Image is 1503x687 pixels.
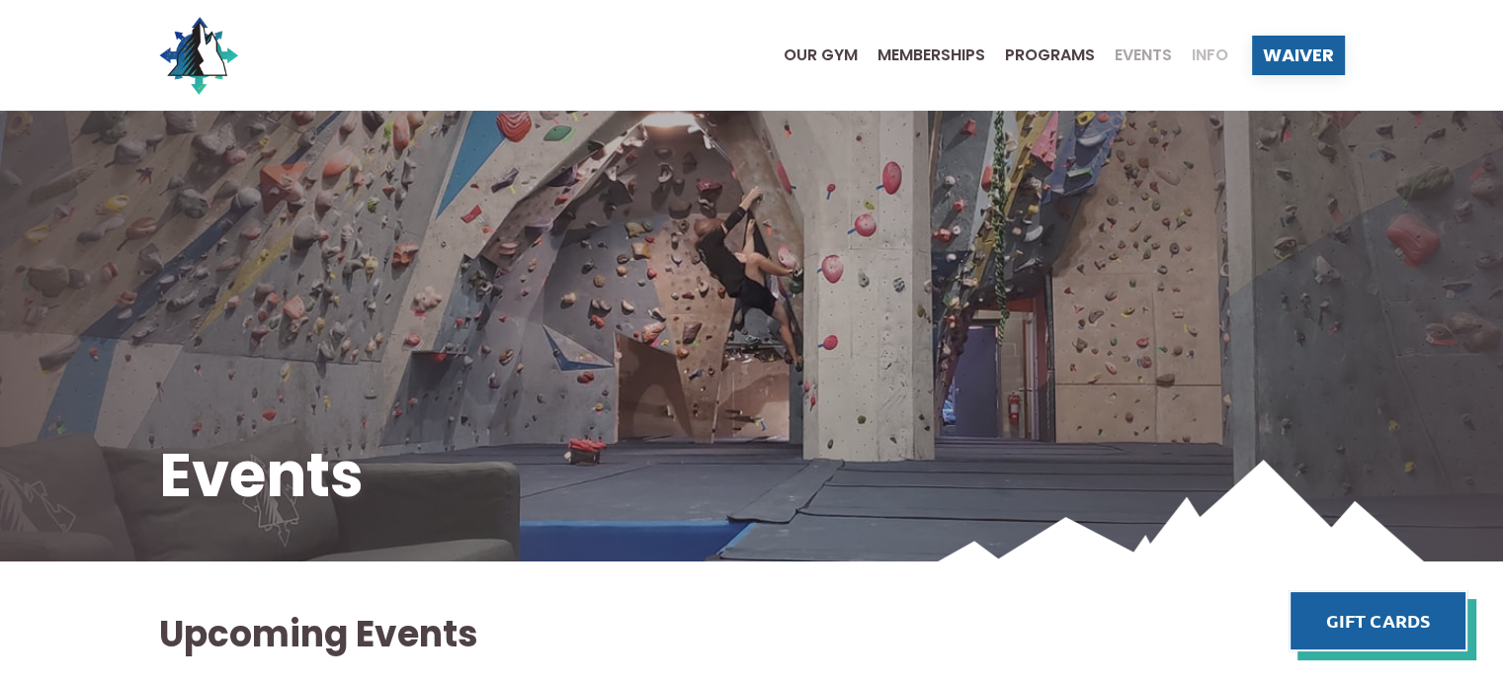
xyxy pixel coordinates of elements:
a: Events [1095,47,1172,63]
a: Info [1172,47,1228,63]
a: Memberships [858,47,985,63]
a: Waiver [1252,36,1345,75]
h1: Events [159,433,1345,517]
span: Programs [1005,47,1095,63]
img: North Wall Logo [159,16,238,95]
h2: Upcoming Events [159,610,1345,659]
span: Memberships [877,47,985,63]
span: Info [1192,47,1228,63]
span: Our Gym [784,47,858,63]
span: Waiver [1263,46,1334,64]
span: Events [1115,47,1172,63]
a: Our Gym [764,47,858,63]
a: Programs [985,47,1095,63]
